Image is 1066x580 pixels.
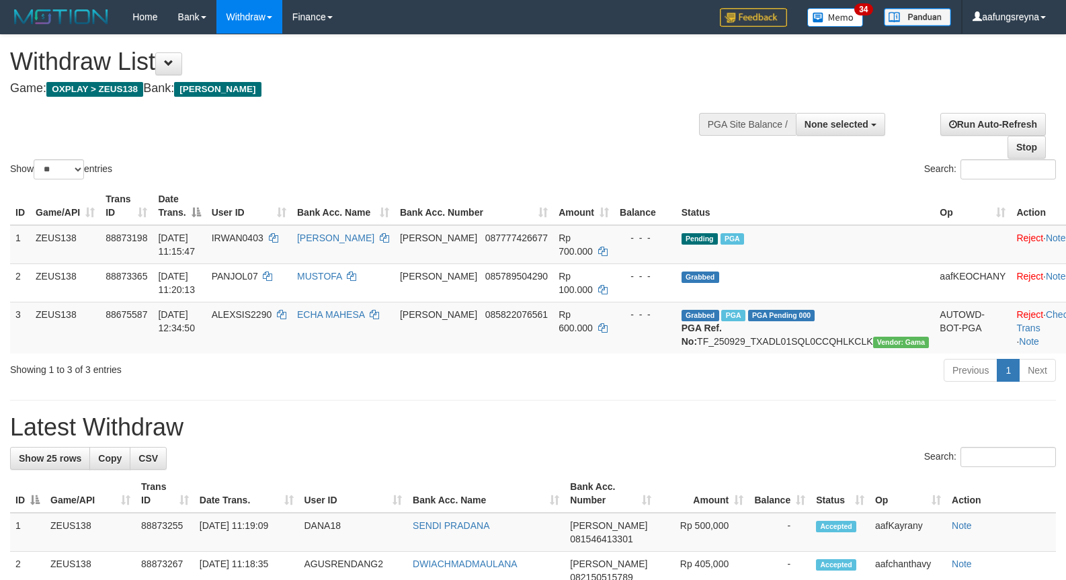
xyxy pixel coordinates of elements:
a: Show 25 rows [10,447,90,470]
img: Feedback.jpg [720,8,787,27]
a: Note [1046,271,1066,282]
th: Op: activate to sort column ascending [934,187,1011,225]
td: DANA18 [299,513,408,552]
a: Copy [89,447,130,470]
a: Previous [944,359,997,382]
th: Status [676,187,935,225]
th: Bank Acc. Name: activate to sort column ascending [292,187,395,225]
th: Status: activate to sort column ascending [811,474,870,513]
a: Reject [1016,271,1043,282]
span: Grabbed [682,310,719,321]
th: Amount: activate to sort column ascending [553,187,614,225]
a: CSV [130,447,167,470]
span: Marked by aafpengsreynich [721,310,745,321]
h1: Latest Withdraw [10,414,1056,441]
a: Next [1019,359,1056,382]
span: OXPLAY > ZEUS138 [46,82,143,97]
span: CSV [138,453,158,464]
a: DWIACHMADMAULANA [413,558,518,569]
span: 88873365 [106,271,147,282]
span: [PERSON_NAME] [400,309,477,320]
span: 88873198 [106,233,147,243]
img: Button%20Memo.svg [807,8,864,27]
th: Game/API: activate to sort column ascending [45,474,136,513]
label: Show entries [10,159,112,179]
span: Marked by aafanarl [721,233,744,245]
div: PGA Site Balance / [699,113,796,136]
th: Op: activate to sort column ascending [870,474,946,513]
span: Rp 100.000 [559,271,593,295]
span: [PERSON_NAME] [400,233,477,243]
td: 3 [10,302,30,354]
a: Note [952,520,972,531]
b: PGA Ref. No: [682,323,722,347]
th: Balance [614,187,676,225]
img: panduan.png [884,8,951,26]
a: Note [1046,233,1066,243]
span: [PERSON_NAME] [400,271,477,282]
a: Reject [1016,233,1043,243]
td: ZEUS138 [30,263,100,302]
span: Copy 081546413301 to clipboard [570,534,632,544]
span: PANJOL07 [212,271,258,282]
a: MUSTOFA [297,271,342,282]
h1: Withdraw List [10,48,697,75]
td: aafKEOCHANY [934,263,1011,302]
span: Pending [682,233,718,245]
th: Balance: activate to sort column ascending [749,474,811,513]
a: Stop [1008,136,1046,159]
td: 2 [10,263,30,302]
th: Trans ID: activate to sort column ascending [136,474,194,513]
h4: Game: Bank: [10,82,697,95]
span: IRWAN0403 [212,233,263,243]
td: AUTOWD-BOT-PGA [934,302,1011,354]
img: MOTION_logo.png [10,7,112,27]
th: Bank Acc. Number: activate to sort column ascending [395,187,553,225]
th: Date Trans.: activate to sort column descending [153,187,206,225]
td: [DATE] 11:19:09 [194,513,299,552]
a: [PERSON_NAME] [297,233,374,243]
td: aafKayrany [870,513,946,552]
td: Rp 500,000 [657,513,749,552]
div: - - - [620,270,671,283]
td: - [749,513,811,552]
a: ECHA MAHESA [297,309,364,320]
td: ZEUS138 [30,302,100,354]
span: [DATE] 11:15:47 [158,233,195,257]
a: Note [952,558,972,569]
span: [PERSON_NAME] [570,520,647,531]
td: TF_250929_TXADL01SQL0CCQHLKCLK [676,302,935,354]
td: 1 [10,513,45,552]
th: Bank Acc. Number: activate to sort column ascending [565,474,657,513]
span: Copy 085822076561 to clipboard [485,309,548,320]
span: 88675587 [106,309,147,320]
input: Search: [960,159,1056,179]
label: Search: [924,447,1056,467]
a: SENDI PRADANA [413,520,489,531]
div: Showing 1 to 3 of 3 entries [10,358,434,376]
span: [DATE] 12:34:50 [158,309,195,333]
td: ZEUS138 [30,225,100,264]
span: Grabbed [682,272,719,283]
input: Search: [960,447,1056,467]
span: Accepted [816,559,856,571]
td: 1 [10,225,30,264]
th: User ID: activate to sort column ascending [299,474,408,513]
span: 34 [854,3,872,15]
a: 1 [997,359,1020,382]
div: - - - [620,308,671,321]
span: Copy [98,453,122,464]
button: None selected [796,113,885,136]
a: Note [1019,336,1039,347]
span: Rp 600.000 [559,309,593,333]
th: Action [946,474,1056,513]
span: [DATE] 11:20:13 [158,271,195,295]
th: Amount: activate to sort column ascending [657,474,749,513]
select: Showentries [34,159,84,179]
div: - - - [620,231,671,245]
th: Game/API: activate to sort column ascending [30,187,100,225]
span: [PERSON_NAME] [570,558,647,569]
td: ZEUS138 [45,513,136,552]
th: Trans ID: activate to sort column ascending [100,187,153,225]
span: Rp 700.000 [559,233,593,257]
